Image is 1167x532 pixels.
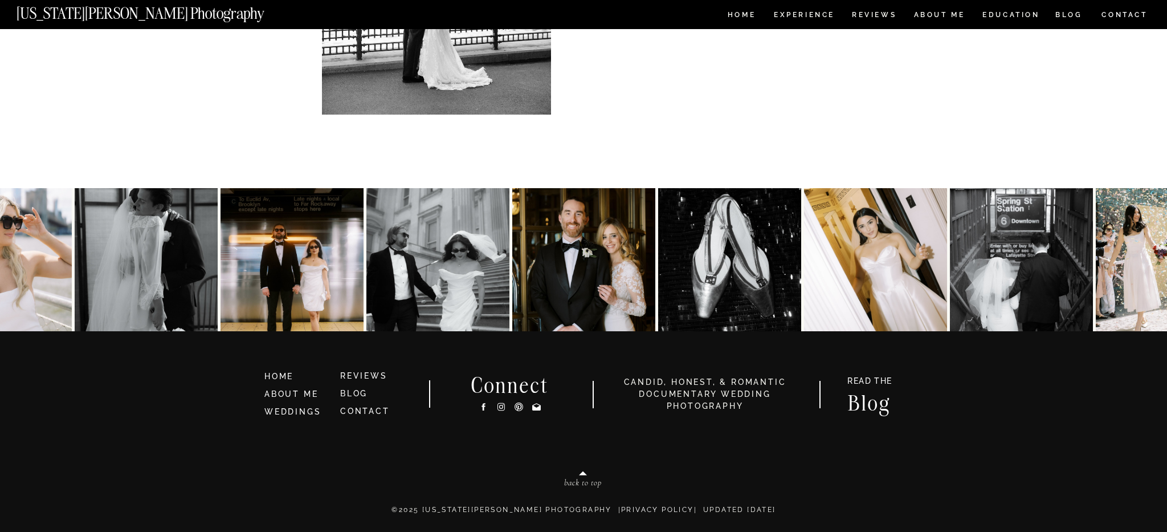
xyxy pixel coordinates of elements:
[340,389,368,398] a: BLOG
[804,188,947,331] img: Lauren 🤍
[264,371,330,383] a: HOME
[1055,11,1083,21] a: BLOG
[242,505,926,527] p: ©2025 [US_STATE][PERSON_NAME] PHOTOGRAPHY | | Updated [DATE]
[837,393,903,411] a: Blog
[512,188,655,331] img: A&R at The Beekman
[340,371,387,380] a: REVIEWS
[852,11,895,21] a: REVIEWS
[516,478,650,491] a: back to top
[456,375,564,393] h2: Connect
[221,188,364,331] img: K&J
[75,188,218,331] img: Anna & Felipe — embracing the moment, and the magic follows.
[981,11,1041,21] a: EDUCATION
[725,11,758,21] a: HOME
[950,188,1093,331] img: 🤍🤍🤍
[264,389,318,399] a: ABOUT ME
[621,506,694,514] a: Privacy Policy
[842,377,898,389] a: READ THE
[17,6,303,15] a: [US_STATE][PERSON_NAME] Photography
[774,11,834,21] a: Experience
[366,188,509,331] img: Kat & Jett, NYC style
[913,11,965,21] a: ABOUT ME
[1101,9,1148,21] a: CONTACT
[264,407,321,416] a: WEDDINGS
[340,407,390,416] a: CONTACT
[658,188,801,331] img: Party 4 the Zarones
[609,376,801,412] h3: candid, honest, & romantic Documentary Wedding photography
